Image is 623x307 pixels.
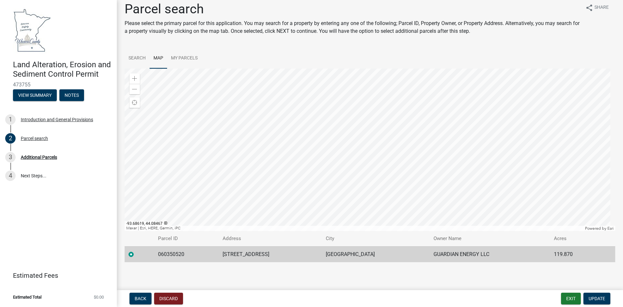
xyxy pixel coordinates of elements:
[125,226,583,231] div: Maxar | Esri, HERE, Garmin, iPC
[129,293,152,304] button: Back
[154,293,183,304] button: Discard
[594,4,609,12] span: Share
[13,82,104,88] span: 473755
[322,231,430,246] th: City
[125,48,150,69] a: Search
[322,246,430,262] td: [GEOGRAPHIC_DATA]
[154,231,219,246] th: Parcel ID
[13,89,57,101] button: View Summary
[580,1,614,14] button: shareShare
[59,93,84,98] wm-modal-confirm: Notes
[21,155,57,160] div: Additional Parcels
[5,171,16,181] div: 4
[607,226,614,231] a: Esri
[13,295,42,299] span: Estimated Total
[430,246,550,262] td: GUARDIAN ENERGY LLC
[154,246,219,262] td: 060350520
[13,93,57,98] wm-modal-confirm: Summary
[125,19,580,35] p: Please select the primary parcel for this application. You may search for a property by entering ...
[583,226,615,231] div: Powered by
[5,133,16,144] div: 2
[430,231,550,246] th: Owner Name
[219,246,322,262] td: [STREET_ADDRESS]
[5,152,16,162] div: 3
[59,89,84,101] button: Notes
[5,114,16,125] div: 1
[129,97,140,108] div: Find my location
[589,296,605,301] span: Update
[5,269,106,282] a: Estimated Fees
[219,231,322,246] th: Address
[135,296,146,301] span: Back
[150,48,167,69] a: Map
[129,73,140,84] div: Zoom in
[94,295,104,299] span: $0.00
[13,7,51,53] img: Waseca County, Minnesota
[550,231,600,246] th: Acres
[561,293,581,304] button: Exit
[550,246,600,262] td: 119.870
[129,84,140,94] div: Zoom out
[21,136,48,141] div: Parcel search
[13,60,112,79] h4: Land Alteration, Erosion and Sediment Control Permit
[125,1,580,17] h1: Parcel search
[583,293,610,304] button: Update
[585,4,593,12] i: share
[21,117,93,122] div: Introduction and General Provisions
[167,48,202,69] a: My Parcels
